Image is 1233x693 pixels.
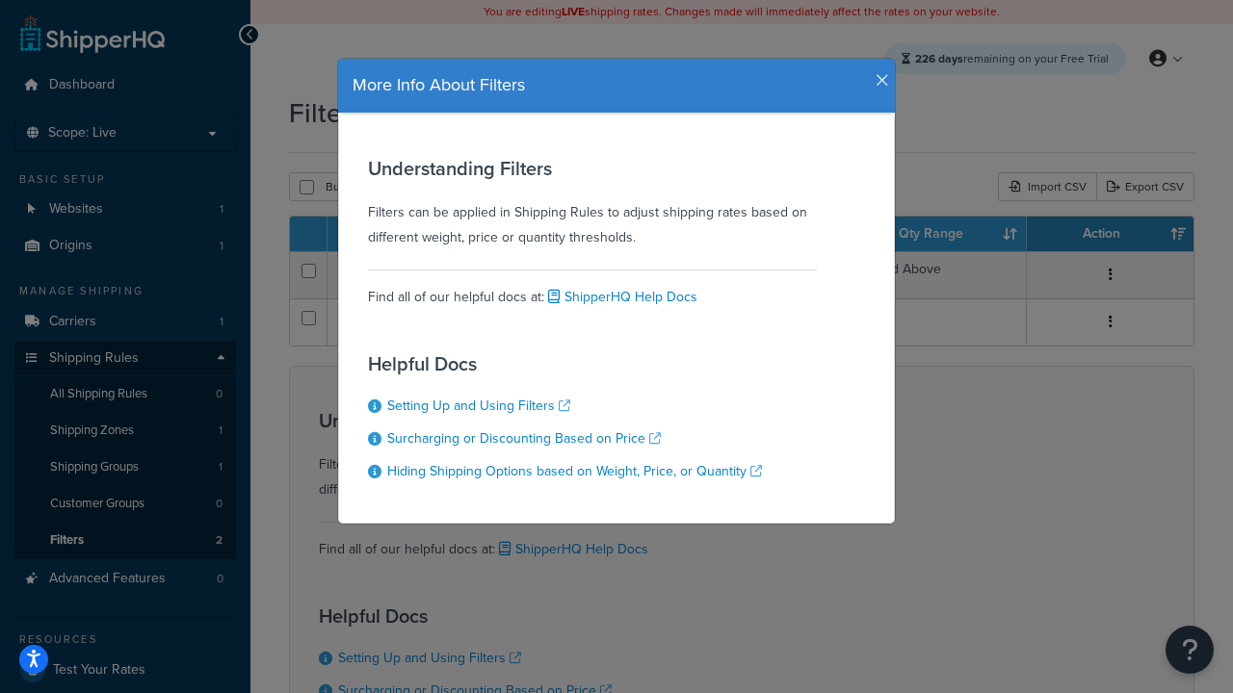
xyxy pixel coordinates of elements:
a: Surcharging or Discounting Based on Price [387,428,661,449]
h4: More Info About Filters [353,73,880,98]
a: ShipperHQ Help Docs [544,287,697,307]
div: Filters can be applied in Shipping Rules to adjust shipping rates based on different weight, pric... [368,158,817,250]
div: Find all of our helpful docs at: [368,269,817,310]
h3: Helpful Docs [368,353,762,374]
a: Setting Up and Using Filters [387,396,570,416]
h3: Understanding Filters [368,158,817,179]
a: Hiding Shipping Options based on Weight, Price, or Quantity [387,461,762,481]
